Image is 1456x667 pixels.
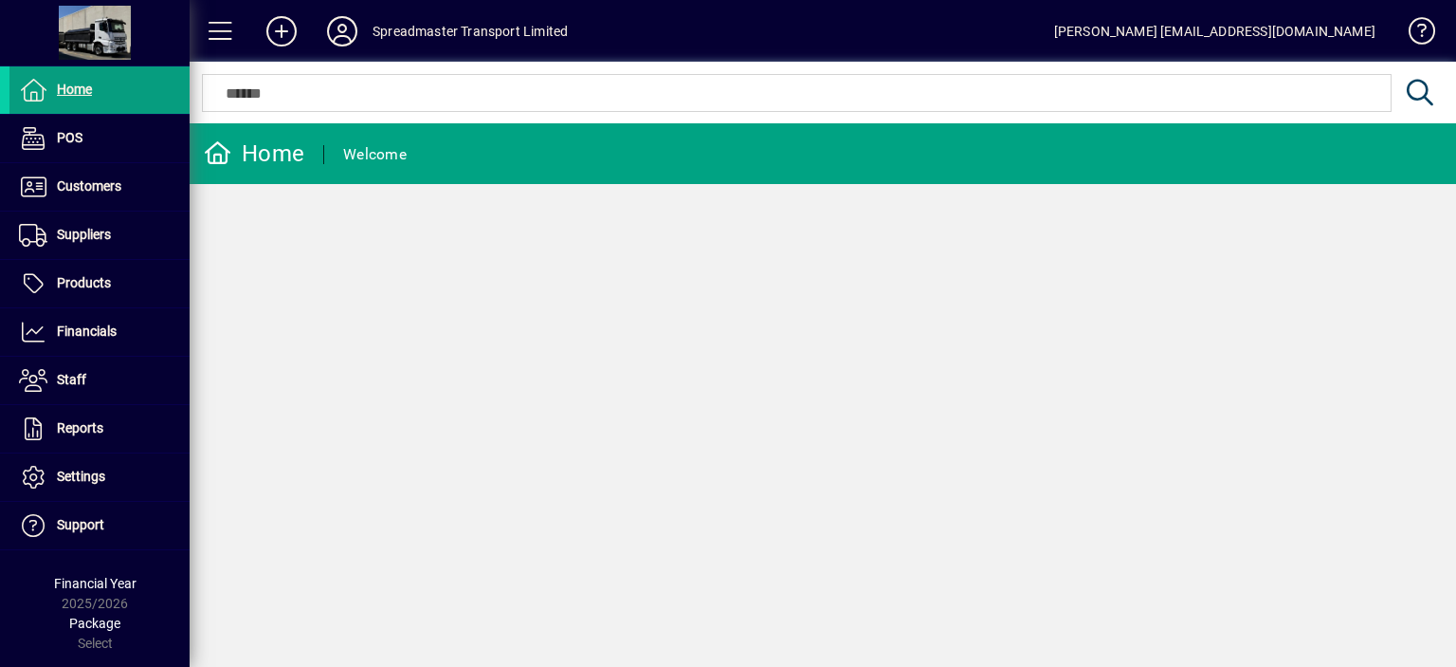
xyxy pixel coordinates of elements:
button: Add [251,14,312,48]
span: Suppliers [57,227,111,242]
span: Financial Year [54,576,136,591]
a: Settings [9,454,190,501]
a: Staff [9,357,190,404]
a: Suppliers [9,212,190,259]
a: POS [9,115,190,162]
span: POS [57,130,82,145]
span: Reports [57,420,103,435]
div: Welcome [343,139,407,170]
a: Financials [9,308,190,356]
button: Profile [312,14,373,48]
span: Package [69,616,120,631]
div: Spreadmaster Transport Limited [373,16,568,46]
span: Home [57,82,92,97]
a: Support [9,502,190,549]
div: [PERSON_NAME] [EMAIL_ADDRESS][DOMAIN_NAME] [1054,16,1375,46]
a: Knowledge Base [1394,4,1432,65]
span: Staff [57,372,86,387]
a: Reports [9,405,190,453]
span: Products [57,275,111,290]
span: Customers [57,178,121,194]
span: Settings [57,469,105,484]
a: Customers [9,163,190,211]
div: Home [204,139,304,169]
span: Financials [57,324,117,339]
span: Support [57,517,104,532]
a: Products [9,260,190,307]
